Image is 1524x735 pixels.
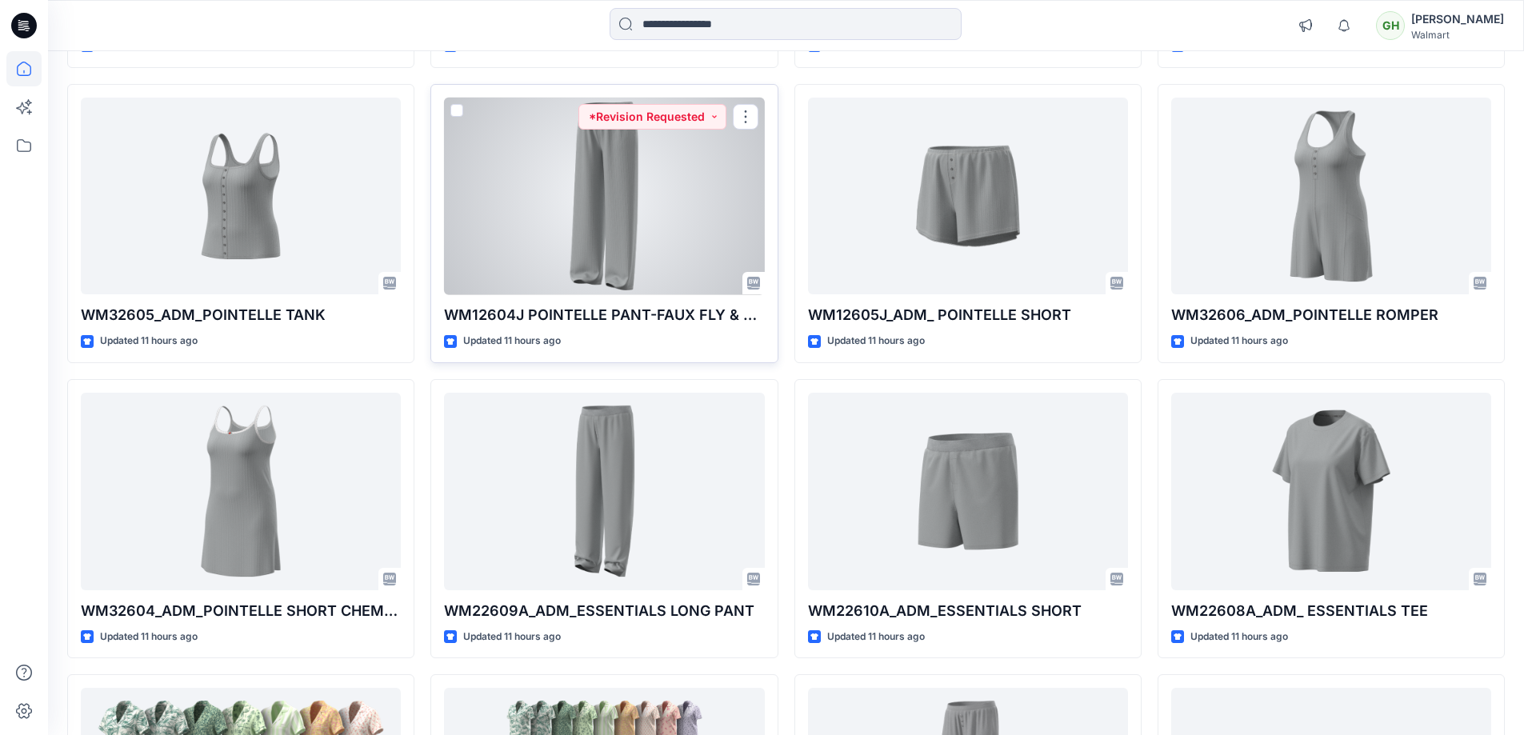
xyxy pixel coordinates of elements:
p: WM32605_ADM_POINTELLE TANK [81,304,401,326]
a: WM22608A_ADM_ ESSENTIALS TEE [1171,393,1491,590]
a: WM12605J_ADM_ POINTELLE SHORT [808,98,1128,295]
p: Updated 11 hours ago [1190,333,1288,350]
p: WM32604_ADM_POINTELLE SHORT CHEMISE [81,600,401,622]
a: WM12604J POINTELLE PANT-FAUX FLY & BUTTONS + PICOT [444,98,764,295]
div: GH [1376,11,1405,40]
p: Updated 11 hours ago [1190,629,1288,645]
p: WM12605J_ADM_ POINTELLE SHORT [808,304,1128,326]
p: Updated 11 hours ago [463,333,561,350]
p: WM22608A_ADM_ ESSENTIALS TEE [1171,600,1491,622]
a: WM32604_ADM_POINTELLE SHORT CHEMISE [81,393,401,590]
a: WM32606_ADM_POINTELLE ROMPER [1171,98,1491,295]
div: Walmart [1411,29,1504,41]
p: Updated 11 hours ago [100,333,198,350]
a: WM22610A_ADM_ESSENTIALS SHORT [808,393,1128,590]
a: WM32605_ADM_POINTELLE TANK [81,98,401,295]
p: WM22610A_ADM_ESSENTIALS SHORT [808,600,1128,622]
p: WM12604J POINTELLE PANT-FAUX FLY & BUTTONS + PICOT [444,304,764,326]
a: WM22609A_ADM_ESSENTIALS LONG PANT [444,393,764,590]
p: Updated 11 hours ago [827,629,925,645]
p: Updated 11 hours ago [463,629,561,645]
p: Updated 11 hours ago [827,333,925,350]
div: [PERSON_NAME] [1411,10,1504,29]
p: WM22609A_ADM_ESSENTIALS LONG PANT [444,600,764,622]
p: Updated 11 hours ago [100,629,198,645]
p: WM32606_ADM_POINTELLE ROMPER [1171,304,1491,326]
